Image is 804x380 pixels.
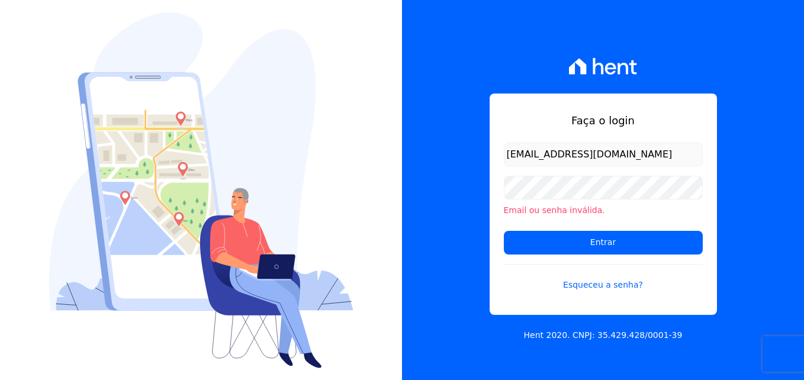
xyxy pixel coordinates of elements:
img: Login [49,12,353,368]
input: Email [504,143,703,166]
li: Email ou senha inválida. [504,204,703,217]
p: Hent 2020. CNPJ: 35.429.428/0001-39 [524,329,683,342]
h1: Faça o login [504,112,703,128]
input: Entrar [504,231,703,255]
a: Esqueceu a senha? [504,264,703,291]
